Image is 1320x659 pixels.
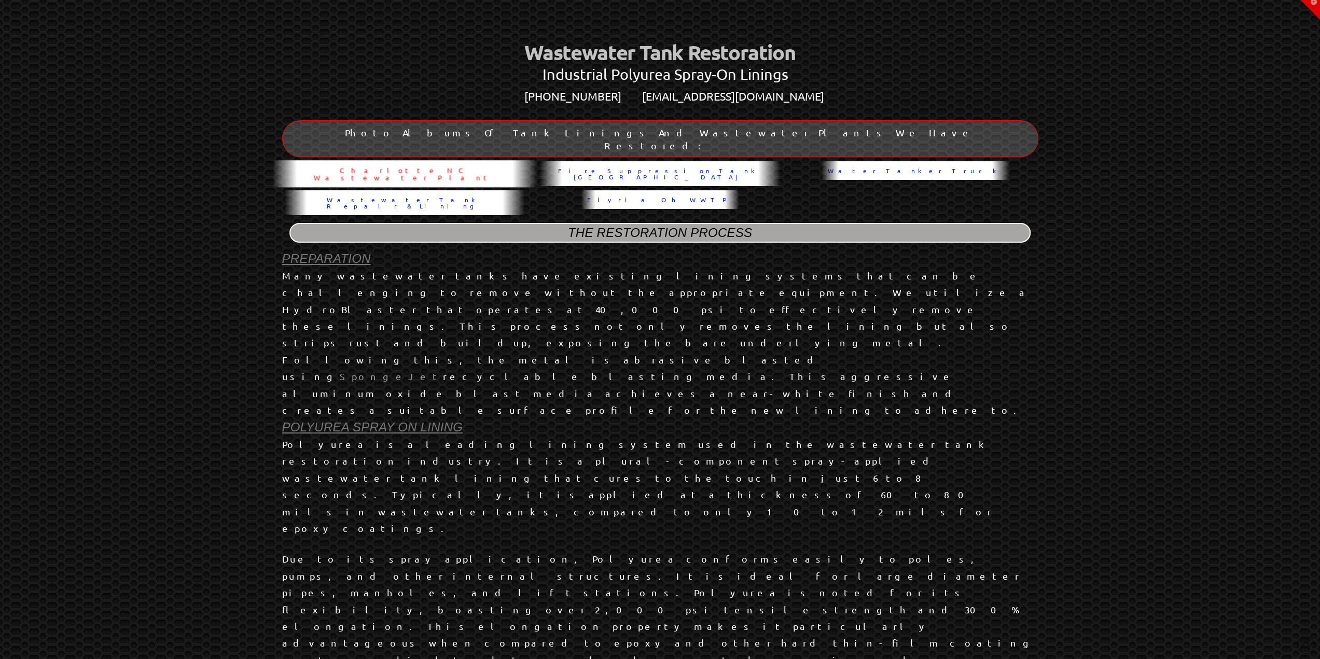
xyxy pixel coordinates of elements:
span: Wastewater Tank Repair & Lining [290,197,519,209]
span: Water Tanker Truck [828,167,1004,174]
span: Fire Suppression Tank [GEOGRAPHIC_DATA] [545,167,774,180]
span: Charlotte NC Wastewater Plant [279,167,531,180]
center: Wastewater Tank Restoration [279,38,1041,66]
span: The Restoration Process [568,226,752,240]
center: [PHONE_NUMBER] [EMAIL_ADDRESS][DOMAIN_NAME] [310,88,1038,104]
a: Charlotte NC Wastewater Plant [270,160,539,188]
div: Photo Albums Of Tank Linings And Wastewater Plants We Have Restored: [282,120,1038,157]
a: Elyria Oh WWTP [579,190,741,209]
a: Wastewater Tank Repair & Lining [282,190,527,215]
center: Industrial Polyurea Spray-On Linings [283,64,1047,85]
span: POLYUREA SPRAY ON LINING [282,420,463,434]
a: Fire Suppression Tank [GEOGRAPHIC_DATA] [537,161,783,186]
a: SpongeJet [340,371,443,382]
a: Back to Top [1297,636,1315,654]
span: Polyurea is a leading lining system used in the wastewater tank restoration industry. It is a plu... [282,439,994,534]
span: Elyria Oh WWTP [587,197,733,203]
a: Water Tanker Truck [819,161,1011,180]
span: Many wastewater tanks have existing lining systems that can be challenging to remove without the ... [282,270,1030,415]
span: PREPARATION [282,251,371,265]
